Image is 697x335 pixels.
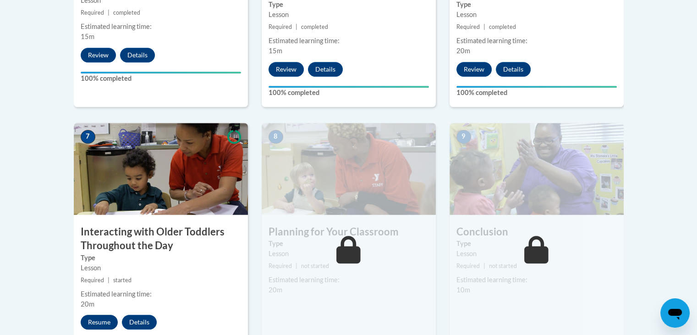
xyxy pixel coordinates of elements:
div: Estimated learning time: [269,36,429,46]
span: 7 [81,130,95,144]
h3: Planning for Your Classroom [262,225,436,239]
button: Review [81,48,116,62]
span: 20m [456,47,470,55]
button: Details [308,62,343,77]
button: Review [456,62,492,77]
h3: Conclusion [450,225,624,239]
span: 15m [269,47,282,55]
div: Lesson [269,10,429,20]
label: 100% completed [81,73,241,84]
div: Lesson [456,10,617,20]
div: Estimated learning time: [269,275,429,285]
span: 20m [269,286,282,294]
button: Details [120,48,155,62]
span: completed [489,23,516,30]
span: Required [456,23,480,30]
span: | [483,262,485,269]
h3: Interacting with Older Toddlers Throughout the Day [74,225,248,253]
label: 100% completed [269,88,429,98]
div: Your progress [456,86,617,88]
div: Estimated learning time: [81,22,241,32]
div: Lesson [81,263,241,273]
span: Required [81,277,104,284]
span: Required [269,262,292,269]
button: Resume [81,315,118,329]
div: Your progress [269,86,429,88]
div: Lesson [269,249,429,259]
span: not started [489,262,517,269]
label: Type [456,239,617,249]
img: Course Image [74,123,248,215]
div: Estimated learning time: [456,275,617,285]
span: Required [81,9,104,16]
span: 20m [81,300,94,308]
span: started [113,277,132,284]
button: Details [496,62,531,77]
span: | [483,23,485,30]
span: 8 [269,130,283,144]
iframe: Button to launch messaging window [660,298,690,328]
label: Type [269,239,429,249]
div: Estimated learning time: [81,289,241,299]
span: | [108,277,110,284]
span: Required [269,23,292,30]
label: Type [81,253,241,263]
span: 9 [456,130,471,144]
div: Estimated learning time: [456,36,617,46]
span: completed [301,23,328,30]
span: | [296,262,297,269]
img: Course Image [450,123,624,215]
label: 100% completed [456,88,617,98]
span: 10m [456,286,470,294]
button: Review [269,62,304,77]
span: Required [456,262,480,269]
div: Your progress [81,72,241,73]
span: 15m [81,33,94,40]
span: | [296,23,297,30]
span: not started [301,262,329,269]
span: completed [113,9,140,16]
span: | [108,9,110,16]
img: Course Image [262,123,436,215]
button: Details [122,315,157,329]
div: Lesson [456,249,617,259]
